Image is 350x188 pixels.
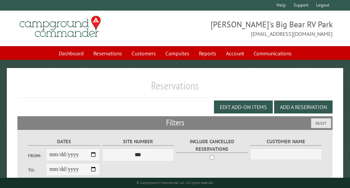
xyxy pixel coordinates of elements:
[311,118,331,128] button: Reset
[102,138,174,146] label: Site Number
[136,180,214,185] small: © Campground Commander LLC. All rights reserved.
[161,47,193,60] a: Campsites
[250,138,322,146] label: Customer Name
[176,138,248,153] label: Include Cancelled Reservations
[17,13,103,40] img: Campground Commander
[175,19,333,38] span: [PERSON_NAME]'s Big Bear RV Park [EMAIL_ADDRESS][DOMAIN_NAME]
[195,47,220,60] a: Reports
[55,47,88,60] a: Dashboard
[28,138,100,146] label: Dates
[28,167,46,173] label: To:
[17,79,333,98] h1: Reservations
[127,47,160,60] a: Customers
[89,47,126,60] a: Reservations
[28,152,46,159] label: From:
[274,100,333,113] button: Add a Reservation
[17,116,333,129] h2: Filters
[222,47,248,60] a: Account
[214,100,273,113] button: Edit Add-on Items
[250,47,296,60] a: Communications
